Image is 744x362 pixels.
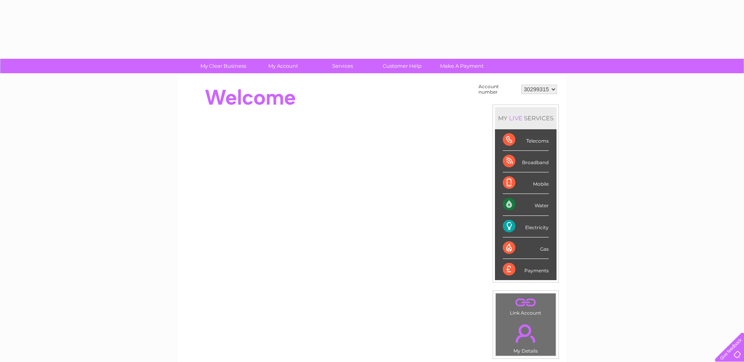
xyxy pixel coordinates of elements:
div: Water [503,194,549,215]
a: . [498,295,554,309]
div: Mobile [503,172,549,194]
div: MY SERVICES [495,107,557,129]
a: Customer Help [370,59,435,73]
div: Telecoms [503,129,549,151]
a: My Account [251,59,315,73]
a: My Clear Business [191,59,256,73]
div: Electricity [503,216,549,237]
td: Link Account [495,293,556,318]
a: Services [310,59,375,73]
a: Make A Payment [429,59,494,73]
td: Account number [477,82,519,97]
div: Gas [503,237,549,259]
td: My Details [495,318,556,356]
div: Broadband [503,151,549,172]
div: LIVE [508,114,524,122]
div: Payments [503,259,549,280]
a: . [498,320,554,347]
